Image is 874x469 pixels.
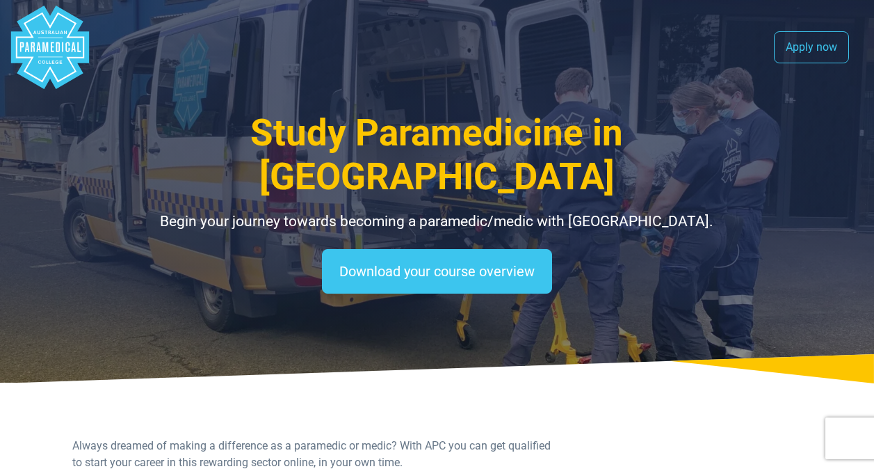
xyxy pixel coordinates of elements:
a: Download your course overview [322,249,552,294]
p: Begin your journey towards becoming a paramedic/medic with [GEOGRAPHIC_DATA]. [72,211,801,233]
a: Apply now [774,31,849,63]
span: Study Paramedicine in [GEOGRAPHIC_DATA] [250,111,623,198]
div: Australian Paramedical College [8,6,92,89]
